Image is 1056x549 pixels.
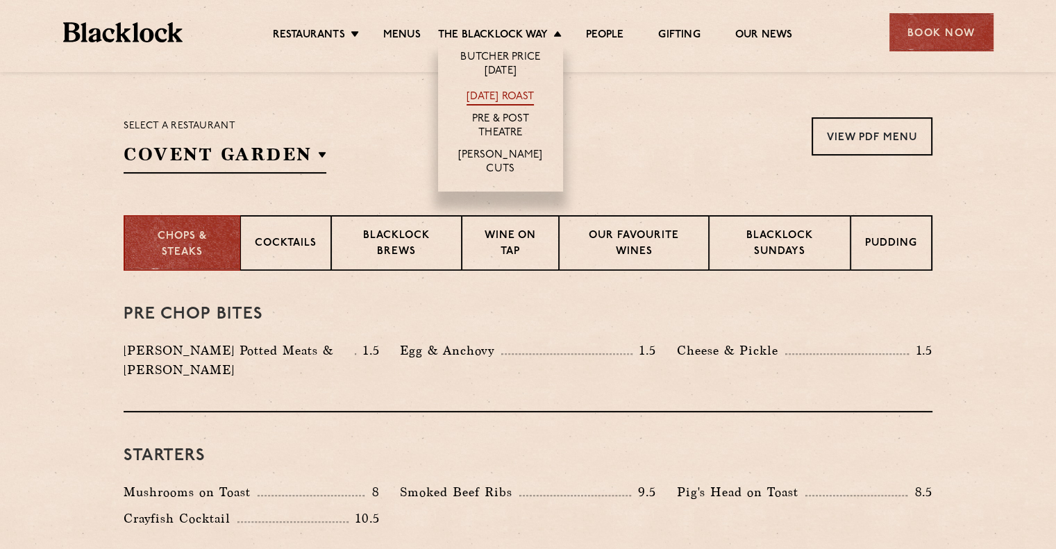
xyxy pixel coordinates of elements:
p: 8 [364,483,379,501]
p: 9.5 [631,483,656,501]
a: People [586,28,623,44]
p: Blacklock Sundays [723,228,836,261]
p: [PERSON_NAME] Potted Meats & [PERSON_NAME] [124,341,355,380]
div: Book Now [889,13,994,51]
p: Crayfish Cocktail [124,509,237,528]
a: Pre & Post Theatre [452,112,549,142]
p: Mushrooms on Toast [124,482,258,502]
p: Our favourite wines [573,228,694,261]
a: [DATE] Roast [467,90,534,105]
p: Cheese & Pickle [677,341,785,360]
h3: Pre Chop Bites [124,305,932,323]
a: Our News [735,28,793,44]
p: Egg & Anchovy [400,341,501,360]
p: Select a restaurant [124,117,326,135]
a: View PDF Menu [812,117,932,155]
a: Gifting [658,28,700,44]
h2: Covent Garden [124,142,326,174]
p: Cocktails [255,236,317,253]
a: Butcher Price [DATE] [452,51,549,80]
p: 8.5 [907,483,932,501]
a: Restaurants [273,28,345,44]
p: 1.5 [356,341,380,360]
p: Chops & Steaks [139,229,226,260]
p: Blacklock Brews [346,228,447,261]
a: The Blacklock Way [438,28,548,44]
img: BL_Textured_Logo-footer-cropped.svg [63,22,183,42]
a: [PERSON_NAME] Cuts [452,149,549,178]
p: Wine on Tap [476,228,544,261]
p: 1.5 [632,341,656,360]
p: Smoked Beef Ribs [400,482,519,502]
h3: Starters [124,447,932,465]
a: Menus [383,28,421,44]
p: Pig's Head on Toast [677,482,805,502]
p: 10.5 [349,509,379,527]
p: 1.5 [909,341,932,360]
p: Pudding [865,236,917,253]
